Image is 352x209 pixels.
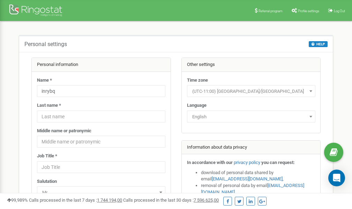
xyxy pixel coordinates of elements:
strong: you can request: [261,160,295,165]
label: Name * [37,77,52,84]
input: Middle name or patronymic [37,136,165,148]
button: HELP [309,41,328,47]
span: Mr. [39,188,163,197]
div: Other settings [182,58,321,72]
label: Time zone [187,77,208,84]
span: Log Out [334,9,345,13]
div: Information about data privacy [182,141,321,155]
span: (UTC-11:00) Pacific/Midway [187,85,315,97]
div: Open Intercom Messenger [328,170,345,186]
u: 7 596 625,00 [194,197,219,203]
li: removal of personal data by email , [201,182,315,195]
span: Mr. [37,186,165,198]
label: Salutation [37,178,57,185]
label: Language [187,102,207,109]
label: Middle name or patronymic [37,128,91,134]
input: Name [37,85,165,97]
li: download of personal data shared by email , [201,170,315,182]
h5: Personal settings [24,41,67,47]
span: English [189,112,313,122]
span: Calls processed in the last 7 days : [29,197,122,203]
a: privacy policy [234,160,260,165]
span: Profile settings [298,9,319,13]
span: 99,989% [7,197,28,203]
div: Personal information [32,58,171,72]
input: Job Title [37,161,165,173]
span: (UTC-11:00) Pacific/Midway [189,87,313,96]
span: Referral program [259,9,283,13]
input: Last name [37,111,165,122]
label: Last name * [37,102,61,109]
span: English [187,111,315,122]
label: Job Title * [37,153,57,159]
a: [EMAIL_ADDRESS][DOMAIN_NAME] [212,176,283,181]
strong: In accordance with our [187,160,233,165]
span: Calls processed in the last 30 days : [123,197,219,203]
u: 1 744 194,00 [97,197,122,203]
